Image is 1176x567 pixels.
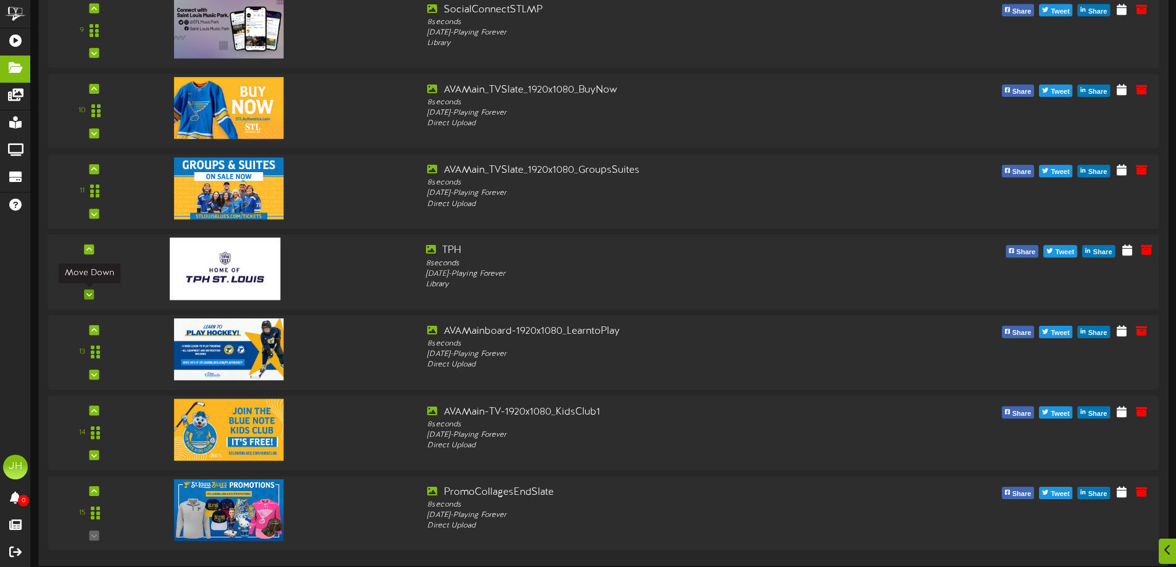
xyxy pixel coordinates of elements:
span: Share [1010,487,1034,501]
span: Tweet [1048,326,1072,340]
div: 8 seconds [427,17,872,27]
div: Direct Upload [427,118,872,129]
button: Share [1002,407,1035,419]
button: Share [1002,165,1035,178]
button: Share [1078,4,1111,17]
img: 099d167c-d159-4abe-b3d8-484b88552123.png [174,318,284,380]
span: Share [1086,166,1110,180]
img: ee033218-9c26-4078-a335-7a3f50492c4a.jpg [170,238,281,300]
button: Share [1078,407,1111,419]
span: Tweet [1048,487,1072,501]
span: Share [1086,85,1110,99]
button: Share [1002,85,1035,97]
button: Share [1002,326,1035,338]
button: Tweet [1039,85,1072,97]
button: Share [1002,4,1035,17]
button: Share [1078,85,1111,97]
div: AVAMain_TVSlate_1920x1080_BuyNow [427,83,872,97]
button: Tweet [1043,246,1077,258]
div: 8 seconds [427,97,872,108]
div: Direct Upload [427,360,872,370]
span: 0 [18,495,29,507]
button: Share [1082,246,1115,258]
div: TPH [426,244,875,258]
div: PromoCollagesEndSlate [427,486,872,500]
button: Tweet [1039,407,1072,419]
div: [DATE] - Playing Forever [427,430,872,441]
div: Direct Upload [427,199,872,210]
div: Direct Upload [427,441,872,451]
div: Library [426,279,875,290]
span: Share [1010,5,1034,19]
div: AVAMain_TVSlate_1920x1080_GroupsSuites [427,163,872,178]
div: Direct Upload [427,521,872,531]
span: Share [1086,5,1110,19]
img: 1c383ae2-d510-4c43-9257-83ccdf340445.png [174,157,284,219]
div: 8 seconds [427,500,872,510]
span: Share [1010,166,1034,180]
span: Tweet [1048,166,1072,180]
span: Share [1086,487,1110,501]
div: AVAMainboard-1920x1080_LearntoPlay [427,325,872,339]
div: [DATE] - Playing Forever [427,28,872,38]
div: [DATE] - Playing Forever [427,108,872,118]
button: Share [1078,165,1111,178]
button: Tweet [1039,326,1072,338]
div: 14 [79,428,85,438]
span: Tweet [1048,407,1072,421]
img: 42462c2e-6082-477b-ae50-eb1ac8aadf3b.jpg [174,77,284,139]
span: Tweet [1048,85,1072,99]
div: 12 [73,267,80,277]
span: Share [1091,246,1115,260]
div: [DATE] - Playing Forever [427,349,872,360]
span: Share [1014,246,1038,260]
button: Share [1002,487,1035,499]
div: SocialConnectSTLMP [427,3,872,17]
span: Share [1010,85,1034,99]
div: Library [427,38,872,49]
button: Share [1006,246,1038,258]
button: Share [1078,487,1111,499]
button: Tweet [1039,165,1072,178]
div: JH [3,455,28,479]
div: 13 [79,347,85,358]
div: [DATE] - Playing Forever [426,269,875,279]
span: Tweet [1048,5,1072,19]
div: AVAMain-TV-1920x1080_KidsClub1 [427,405,872,419]
span: Share [1086,326,1110,340]
button: Share [1078,326,1111,338]
div: [DATE] - Playing Forever [427,188,872,199]
div: 8 seconds [427,339,872,349]
span: Share [1086,407,1110,421]
button: Tweet [1039,4,1072,17]
div: [DATE] - Playing Forever [427,510,872,521]
div: 8 seconds [427,178,872,188]
div: 8 seconds [426,258,875,268]
div: 15 [79,508,85,518]
span: Share [1010,407,1034,421]
img: 8161c755-b819-4edd-bb64-8dcdef888573.png [174,399,284,460]
div: 10 [78,106,86,116]
span: Share [1010,326,1034,340]
button: Tweet [1039,487,1072,499]
div: 9 [80,25,84,36]
img: e91942c3-eea6-4e3c-9ead-26d1b8c6580c.png [174,479,284,541]
div: 8 seconds [427,419,872,429]
div: 11 [80,186,85,197]
span: Tweet [1053,246,1077,260]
